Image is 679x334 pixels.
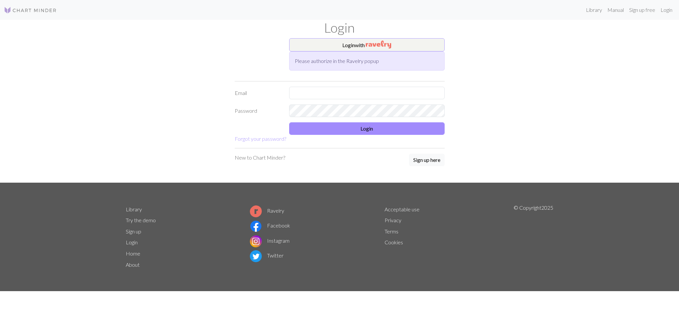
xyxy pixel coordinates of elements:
a: Library [583,3,605,16]
a: Login [658,3,675,16]
img: Instagram logo [250,235,262,247]
a: Instagram [250,237,289,244]
label: Password [231,105,285,117]
a: Library [126,206,142,212]
p: © Copyright 2025 [514,204,553,270]
a: Cookies [385,239,403,245]
img: Ravelry logo [250,205,262,217]
img: Logo [4,6,57,14]
p: New to Chart Minder? [235,154,285,162]
img: Ravelry [366,41,391,48]
a: Try the demo [126,217,156,223]
h1: Login [122,20,558,36]
a: Sign up here [409,154,445,167]
a: Privacy [385,217,401,223]
button: Sign up here [409,154,445,166]
div: Please authorize in the Ravelry popup [289,51,445,71]
a: Ravelry [250,207,284,214]
a: Facebook [250,222,290,228]
img: Twitter logo [250,250,262,262]
a: Terms [385,228,398,234]
a: Twitter [250,252,284,258]
a: Login [126,239,138,245]
a: Manual [605,3,627,16]
button: Login [289,122,445,135]
a: Home [126,250,140,257]
a: Forgot your password? [235,136,286,142]
a: About [126,261,140,268]
a: Sign up [126,228,141,234]
img: Facebook logo [250,220,262,232]
a: Acceptable use [385,206,420,212]
button: Loginwith [289,38,445,51]
a: Sign up free [627,3,658,16]
label: Email [231,87,285,99]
